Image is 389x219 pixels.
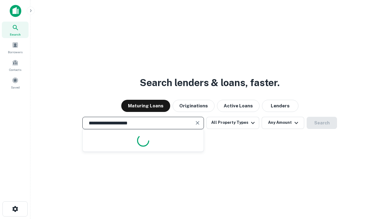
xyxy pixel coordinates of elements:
[217,100,260,112] button: Active Loans
[262,100,298,112] button: Lenders
[262,117,304,129] button: Any Amount
[10,5,21,17] img: capitalize-icon.png
[2,75,29,91] a: Saved
[193,119,202,127] button: Clear
[359,170,389,200] iframe: Chat Widget
[10,32,21,37] span: Search
[11,85,20,90] span: Saved
[121,100,170,112] button: Maturing Loans
[9,67,21,72] span: Contacts
[206,117,259,129] button: All Property Types
[2,39,29,56] a: Borrowers
[173,100,215,112] button: Originations
[2,22,29,38] a: Search
[2,57,29,73] a: Contacts
[8,50,22,54] span: Borrowers
[140,75,280,90] h3: Search lenders & loans, faster.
